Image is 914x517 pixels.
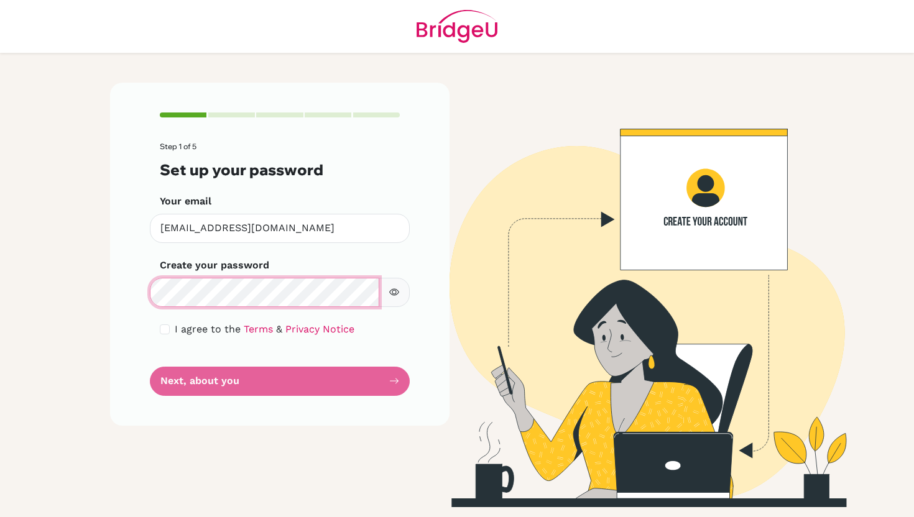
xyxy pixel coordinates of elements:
[175,323,241,335] span: I agree to the
[160,161,400,179] h3: Set up your password
[160,142,196,151] span: Step 1 of 5
[160,258,269,273] label: Create your password
[285,323,354,335] a: Privacy Notice
[244,323,273,335] a: Terms
[160,194,211,209] label: Your email
[276,323,282,335] span: &
[150,214,410,243] input: Insert your email*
